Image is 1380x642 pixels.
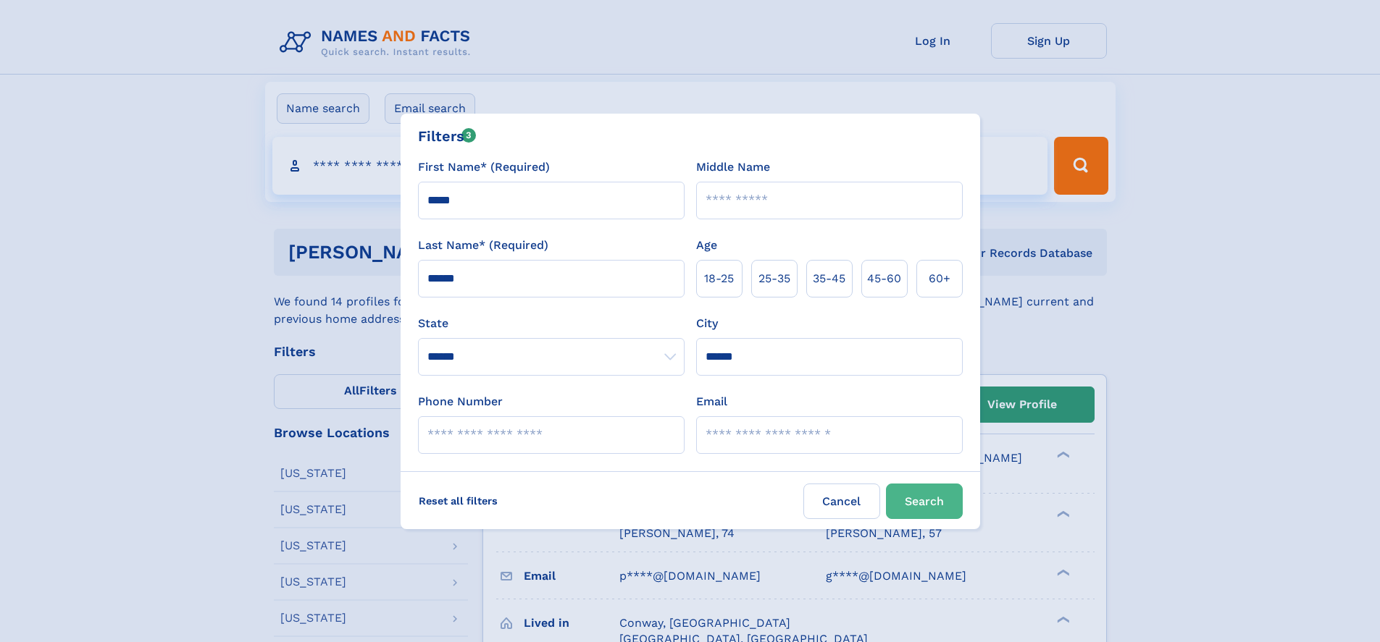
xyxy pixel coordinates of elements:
label: Reset all filters [409,483,507,518]
label: Phone Number [418,393,503,410]
label: Middle Name [696,159,770,176]
label: First Name* (Required) [418,159,550,176]
span: 25‑35 [758,270,790,287]
label: State [418,315,685,332]
span: 18‑25 [704,270,734,287]
span: 35‑45 [813,270,845,287]
label: Last Name* (Required) [418,237,548,254]
label: City [696,315,718,332]
span: 45‑60 [867,270,901,287]
label: Cancel [803,483,880,519]
span: 60+ [929,270,950,287]
div: Filters [418,125,477,147]
label: Email [696,393,727,410]
label: Age [696,237,717,254]
button: Search [886,483,963,519]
